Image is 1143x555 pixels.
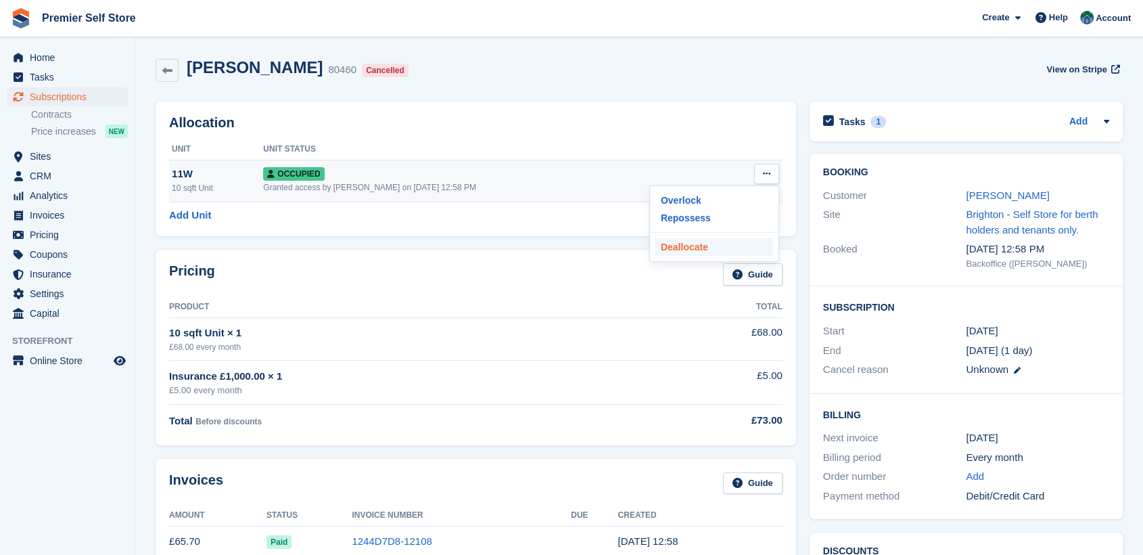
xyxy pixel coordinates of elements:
[30,206,111,225] span: Invoices
[30,284,111,303] span: Settings
[982,11,1009,24] span: Create
[655,238,773,256] a: Deallocate
[966,469,984,485] a: Add
[839,116,866,128] h2: Tasks
[7,265,128,284] a: menu
[106,125,128,138] div: NEW
[187,58,323,76] h2: [PERSON_NAME]
[823,362,966,378] div: Cancel reason
[30,48,111,67] span: Home
[169,296,650,318] th: Product
[31,124,128,139] a: Price increases NEW
[1069,114,1088,130] a: Add
[7,206,128,225] a: menu
[966,242,1109,257] div: [DATE] 12:58 PM
[823,343,966,359] div: End
[263,167,324,181] span: Occupied
[30,186,111,205] span: Analytics
[169,505,266,527] th: Amount
[823,188,966,204] div: Customer
[7,68,128,87] a: menu
[30,147,111,166] span: Sites
[966,257,1109,271] div: Backoffice ([PERSON_NAME])
[31,108,128,121] a: Contracts
[30,68,111,87] span: Tasks
[30,225,111,244] span: Pricing
[169,369,650,384] div: Insurance £1,000.00 × 1
[266,535,291,549] span: Paid
[823,407,1109,421] h2: Billing
[650,361,782,405] td: £5.00
[112,353,128,369] a: Preview store
[655,192,773,209] a: Overlock
[823,489,966,504] div: Payment method
[823,450,966,466] div: Billing period
[12,334,135,348] span: Storefront
[169,208,211,223] a: Add Unit
[966,363,1008,375] span: Unknown
[7,87,128,106] a: menu
[7,166,128,185] a: menu
[169,415,193,426] span: Total
[823,242,966,270] div: Booked
[966,450,1109,466] div: Every month
[169,341,650,353] div: £68.00 every month
[169,384,650,397] div: £5.00 every month
[362,64,409,77] div: Cancelled
[263,181,721,194] div: Granted access by [PERSON_NAME] on [DATE] 12:58 PM
[7,225,128,244] a: menu
[172,182,263,194] div: 10 sqft Unit
[571,505,617,527] th: Due
[169,115,783,131] h2: Allocation
[655,209,773,227] a: Repossess
[352,535,431,547] a: 1244D7D8-12108
[31,125,96,138] span: Price increases
[30,87,111,106] span: Subscriptions
[7,48,128,67] a: menu
[723,472,783,495] a: Guide
[966,345,1032,356] span: [DATE] (1 day)
[30,166,111,185] span: CRM
[169,263,215,286] h2: Pricing
[650,317,782,360] td: £68.00
[7,186,128,205] a: menu
[1049,11,1068,24] span: Help
[30,351,111,370] span: Online Store
[823,167,1109,178] h2: Booking
[30,304,111,323] span: Capital
[870,116,886,128] div: 1
[823,469,966,485] div: Order number
[823,324,966,339] div: Start
[823,430,966,446] div: Next invoice
[30,265,111,284] span: Insurance
[266,505,352,527] th: Status
[169,472,223,495] h2: Invoices
[11,8,31,28] img: stora-icon-8386f47178a22dfd0bd8f6a31ec36ba5ce8667c1dd55bd0f319d3a0aa187defe.svg
[966,190,1049,201] a: [PERSON_NAME]
[1096,12,1131,25] span: Account
[617,535,678,547] time: 2025-09-03 11:58:33 UTC
[650,296,782,318] th: Total
[966,208,1098,236] a: Brighton - Self Store for berth holders and tenants only.
[7,351,128,370] a: menu
[650,413,782,428] div: £73.00
[966,430,1109,446] div: [DATE]
[7,284,128,303] a: menu
[966,489,1109,504] div: Debit/Credit Card
[352,505,571,527] th: Invoice Number
[1080,11,1094,24] img: Jo Granger
[823,207,966,238] div: Site
[966,324,998,339] time: 2025-04-03 00:00:00 UTC
[7,147,128,166] a: menu
[30,245,111,264] span: Coupons
[823,300,1109,313] h2: Subscription
[172,166,263,182] div: 11W
[328,62,356,78] div: 80460
[37,7,141,29] a: Premier Self Store
[1041,58,1123,81] a: View on Stripe
[7,245,128,264] a: menu
[195,417,262,426] span: Before discounts
[263,139,721,160] th: Unit Status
